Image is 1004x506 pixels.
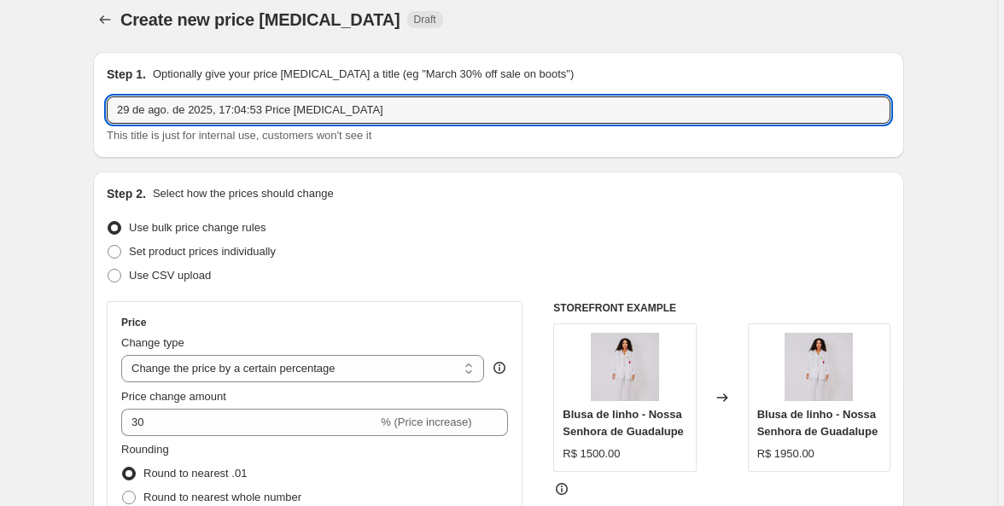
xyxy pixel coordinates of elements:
button: Price change jobs [93,8,117,32]
span: Price change amount [121,390,226,403]
span: Use bulk price change rules [129,221,266,234]
p: Select how the prices should change [153,185,334,202]
span: Rounding [121,443,169,456]
span: Create new price [MEDICAL_DATA] [120,10,400,29]
span: Blusa de linho - Nossa Senhora de Guadalupe [563,408,684,438]
h2: Step 2. [107,185,146,202]
span: % (Price increase) [381,416,471,428]
span: Draft [414,13,436,26]
span: Use CSV upload [129,269,211,282]
span: Round to nearest whole number [143,491,301,503]
h6: STOREFRONT EXAMPLE [553,301,890,315]
span: Blusa de linho - Nossa Senhora de Guadalupe [757,408,878,438]
span: Round to nearest .01 [143,467,247,480]
span: Set product prices individually [129,245,276,258]
span: Change type [121,336,184,349]
img: ROSACAJU-35_80x.jpg [785,333,853,401]
div: R$ 1500.00 [563,445,620,462]
h3: Price [121,316,146,329]
input: 30% off holiday sale [107,96,890,124]
div: R$ 1950.00 [757,445,814,462]
h2: Step 1. [107,66,146,83]
img: ROSACAJU-35_80x.jpg [591,333,659,401]
div: help [491,359,508,376]
span: This title is just for internal use, customers won't see it [107,129,371,142]
p: Optionally give your price [MEDICAL_DATA] a title (eg "March 30% off sale on boots") [153,66,574,83]
input: -15 [121,409,377,436]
